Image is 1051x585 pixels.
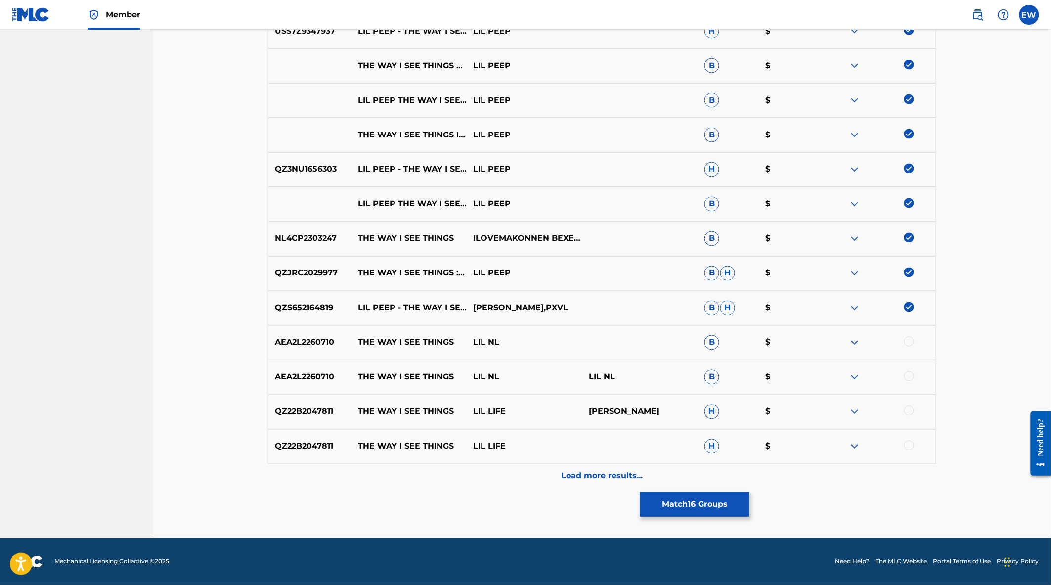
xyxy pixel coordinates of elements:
[467,268,582,279] p: LIL PEEP
[849,302,861,314] img: expand
[904,94,914,104] img: deselect
[904,25,914,35] img: deselect
[1002,538,1051,585] iframe: Chat Widget
[562,470,643,482] p: Load more results...
[467,164,582,176] p: LIL PEEP
[351,233,467,245] p: THE WAY I SEE THINGS
[467,441,582,452] p: LIL LIFE
[351,371,467,383] p: THE WAY I SEE THINGS
[704,231,719,246] span: B
[268,164,351,176] p: QZ3NU1656303
[998,9,1009,21] img: help
[759,25,821,37] p: $
[1005,547,1010,577] div: Drag
[849,337,861,349] img: expand
[759,406,821,418] p: $
[106,9,140,20] span: Member
[582,406,698,418] p: [PERSON_NAME]
[972,9,984,21] img: search
[933,557,991,566] a: Portal Terms of Use
[904,164,914,174] img: deselect
[268,268,351,279] p: QZJRC2029977
[351,60,467,72] p: THE WAY I SEE THINGS 8D AUDIO
[351,25,467,37] p: LIL PEEP - THE WAY I SEE THINGS
[268,302,351,314] p: QZS652164819
[467,337,582,349] p: LIL NL
[997,557,1039,566] a: Privacy Policy
[849,441,861,452] img: expand
[704,24,719,39] span: H
[467,302,582,314] p: [PERSON_NAME],PXVL
[759,302,821,314] p: $
[720,266,735,281] span: H
[849,233,861,245] img: expand
[54,557,169,566] span: Mechanical Licensing Collective © 2025
[904,198,914,208] img: deselect
[704,439,719,454] span: H
[759,337,821,349] p: $
[467,60,582,72] p: LIL PEEP
[759,164,821,176] p: $
[582,371,698,383] p: LIL NL
[759,441,821,452] p: $
[759,371,821,383] p: $
[720,301,735,315] span: H
[467,198,582,210] p: LIL PEEP
[759,233,821,245] p: $
[849,198,861,210] img: expand
[849,94,861,106] img: expand
[994,5,1013,25] div: Help
[704,301,719,315] span: B
[268,371,351,383] p: AEA2L2260710
[704,197,719,212] span: B
[759,94,821,106] p: $
[704,335,719,350] span: B
[268,441,351,452] p: QZ22B2047811
[351,164,467,176] p: LIL PEEP - THE WAY I SEE THINGS (PROD. KRYPTIK)
[268,233,351,245] p: NL4CP2303247
[467,94,582,106] p: LIL PEEP
[704,93,719,108] span: B
[904,233,914,243] img: deselect
[759,268,821,279] p: $
[968,5,988,25] a: Public Search
[904,129,914,139] img: deselect
[876,557,927,566] a: The MLC Website
[351,337,467,349] p: THE WAY I SEE THINGS
[904,60,914,70] img: deselect
[268,337,351,349] p: AEA2L2260710
[351,129,467,141] p: THE WAY I SEE THINGS INSTRUMENTAL SLOWED DOWN
[835,557,870,566] a: Need Help?
[268,406,351,418] p: QZ22B2047811
[704,162,719,177] span: H
[467,233,582,245] p: ILOVEMAKONNEN BEXEY AND [PERSON_NAME]
[268,25,351,37] p: USS7Z9347937
[759,198,821,210] p: $
[849,164,861,176] img: expand
[759,129,821,141] p: $
[849,268,861,279] img: expand
[351,268,467,279] p: THE WAY I SEE THINGS : [PERSON_NAME] (SLOWED, BASSED, SLOWED & REVERBED)
[849,60,861,72] img: expand
[467,406,582,418] p: LIL LIFE
[351,302,467,314] p: LIL PEEP - THE WAY I SEE THINGS ([PERSON_NAME] REMIX) (BASS BOOSTED)
[351,198,467,210] p: LIL PEEP THE WAY I SEE THINGS PROD KRYPTIK
[12,7,50,22] img: MLC Logo
[704,128,719,142] span: B
[351,406,467,418] p: THE WAY I SEE THINGS
[849,129,861,141] img: expand
[904,268,914,277] img: deselect
[88,9,100,21] img: Top Rightsholder
[351,94,467,106] p: LIL PEEP THE WAY I SEE THINGS
[12,556,43,568] img: logo
[849,25,861,37] img: expand
[351,441,467,452] p: THE WAY I SEE THINGS
[467,371,582,383] p: LIL NL
[640,492,749,517] button: Match16 Groups
[467,25,582,37] p: LIL PEEP
[704,405,719,419] span: H
[849,406,861,418] img: expand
